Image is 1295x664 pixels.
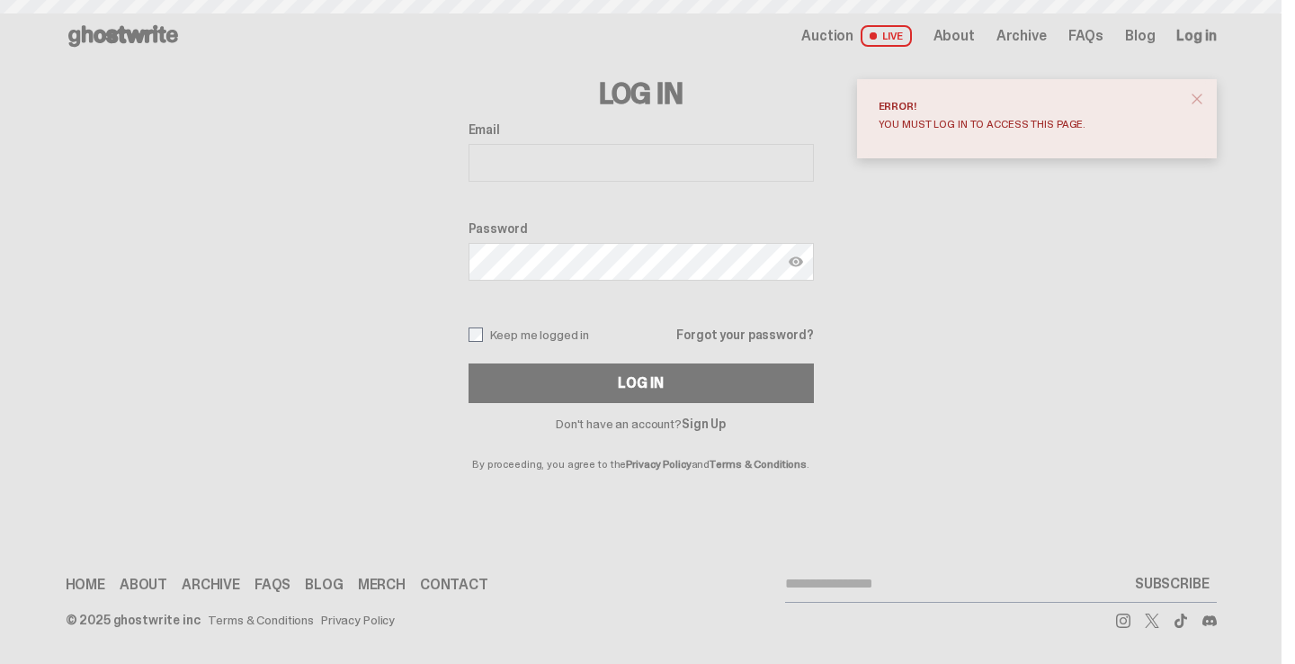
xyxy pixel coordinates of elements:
[933,29,975,43] a: About
[879,119,1181,130] div: You must log in to access this page.
[358,578,406,592] a: Merch
[469,328,483,342] input: Keep me logged in
[305,578,343,592] a: Blog
[618,376,663,390] div: Log In
[1068,29,1103,43] a: FAQs
[861,25,912,47] span: LIVE
[676,328,813,341] a: Forgot your password?
[469,430,814,470] p: By proceeding, you agree to the and .
[469,328,590,342] label: Keep me logged in
[801,25,911,47] a: Auction LIVE
[255,578,290,592] a: FAQs
[469,363,814,403] button: Log In
[469,417,814,430] p: Don't have an account?
[120,578,167,592] a: About
[321,614,395,626] a: Privacy Policy
[996,29,1047,43] a: Archive
[469,79,814,108] h3: Log In
[682,416,726,432] a: Sign Up
[789,255,803,269] img: Show password
[1181,83,1213,115] button: close
[1176,29,1216,43] a: Log in
[879,101,1181,112] div: Error!
[469,221,814,236] label: Password
[66,578,105,592] a: Home
[626,457,691,471] a: Privacy Policy
[1125,29,1155,43] a: Blog
[801,29,853,43] span: Auction
[710,457,807,471] a: Terms & Conditions
[469,122,814,137] label: Email
[208,614,314,626] a: Terms & Conditions
[66,614,201,626] div: © 2025 ghostwrite inc
[182,578,240,592] a: Archive
[420,578,488,592] a: Contact
[1128,566,1217,602] button: SUBSCRIBE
